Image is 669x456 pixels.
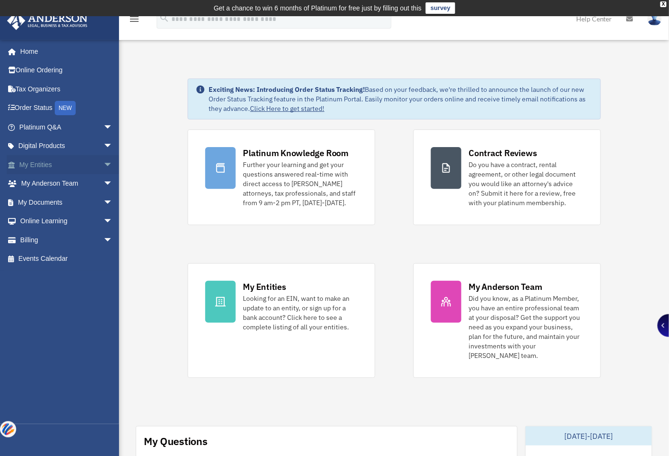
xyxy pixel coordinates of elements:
[214,2,422,14] div: Get a chance to win 6 months of Platinum for free just by filling out this
[188,129,375,225] a: Platinum Knowledge Room Further your learning and get your questions answered real-time with dire...
[469,147,537,159] div: Contract Reviews
[469,160,583,208] div: Do you have a contract, rental agreement, or other legal document you would like an attorney's ad...
[7,61,127,80] a: Online Ordering
[7,249,127,268] a: Events Calendar
[243,160,358,208] div: Further your learning and get your questions answered real-time with direct access to [PERSON_NAM...
[7,118,127,137] a: Platinum Q&Aarrow_drop_down
[648,12,662,26] img: User Pic
[413,263,601,378] a: My Anderson Team Did you know, as a Platinum Member, you have an entire professional team at your...
[103,155,122,175] span: arrow_drop_down
[243,281,286,293] div: My Entities
[469,294,583,360] div: Did you know, as a Platinum Member, you have an entire professional team at your disposal? Get th...
[660,1,667,7] div: close
[4,11,90,30] img: Anderson Advisors Platinum Portal
[250,104,325,113] a: Click Here to get started!
[413,129,601,225] a: Contract Reviews Do you have a contract, rental agreement, or other legal document you would like...
[159,13,170,23] i: search
[243,294,358,332] div: Looking for an EIN, want to make an update to an entity, or sign up for a bank account? Click her...
[7,137,127,156] a: Digital Productsarrow_drop_down
[55,101,76,115] div: NEW
[7,193,127,212] a: My Documentsarrow_drop_down
[188,263,375,378] a: My Entities Looking for an EIN, want to make an update to an entity, or sign up for a bank accoun...
[469,281,542,293] div: My Anderson Team
[7,99,127,118] a: Order StatusNEW
[103,212,122,231] span: arrow_drop_down
[103,118,122,137] span: arrow_drop_down
[144,434,208,448] div: My Questions
[129,13,140,25] i: menu
[103,137,122,156] span: arrow_drop_down
[209,85,365,94] strong: Exciting News: Introducing Order Status Tracking!
[103,230,122,250] span: arrow_drop_down
[7,155,127,174] a: My Entitiesarrow_drop_down
[209,85,593,113] div: Based on your feedback, we're thrilled to announce the launch of our new Order Status Tracking fe...
[7,174,127,193] a: My Anderson Teamarrow_drop_down
[7,230,127,249] a: Billingarrow_drop_down
[7,212,127,231] a: Online Learningarrow_drop_down
[7,79,127,99] a: Tax Organizers
[103,193,122,212] span: arrow_drop_down
[129,17,140,25] a: menu
[243,147,349,159] div: Platinum Knowledge Room
[7,42,122,61] a: Home
[526,426,652,446] div: [DATE]-[DATE]
[426,2,455,14] a: survey
[103,174,122,194] span: arrow_drop_down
